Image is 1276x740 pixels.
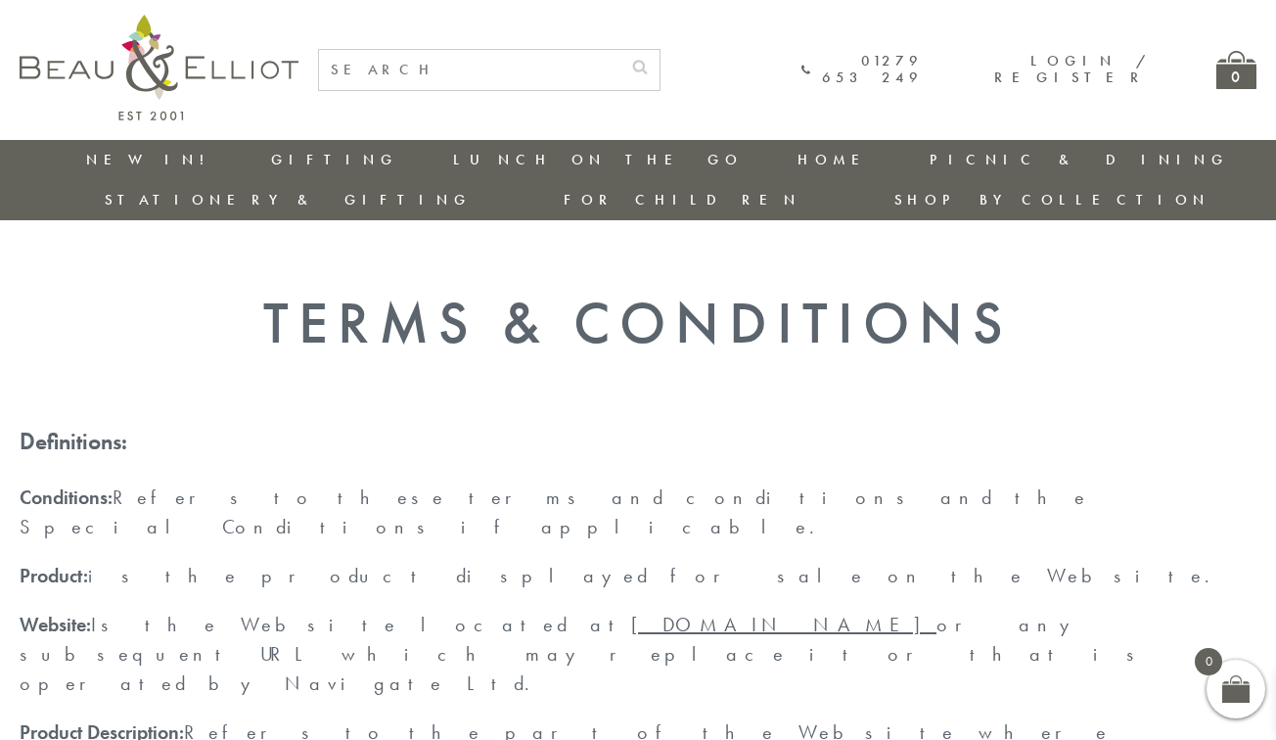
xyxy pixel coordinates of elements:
[801,53,923,87] a: 01279 653 249
[20,612,91,637] strong: Website:
[20,563,88,588] strong: Product:
[1195,648,1222,675] span: 0
[894,190,1210,209] a: Shop by collection
[20,561,1256,590] p: is the product displayed for sale on the Website.
[20,485,113,510] strong: Conditions:
[564,190,801,209] a: For Children
[20,483,1256,541] p: Refers to these terms and conditions and the Special Conditions if applicable.
[20,289,1256,356] h1: Terms & Conditions
[105,190,472,209] a: Stationery & Gifting
[631,612,936,637] a: [DOMAIN_NAME]
[20,610,1256,698] p: Is the Website located at or any subsequent URL which may replace it or that is operated by Navig...
[797,150,876,169] a: Home
[20,425,1256,459] h3: Definitions:
[86,150,217,169] a: New in!
[930,150,1229,169] a: Picnic & Dining
[1216,51,1256,89] a: 0
[319,50,620,90] input: SEARCH
[453,150,743,169] a: Lunch On The Go
[20,15,298,120] img: logo
[994,51,1148,87] a: Login / Register
[271,150,398,169] a: Gifting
